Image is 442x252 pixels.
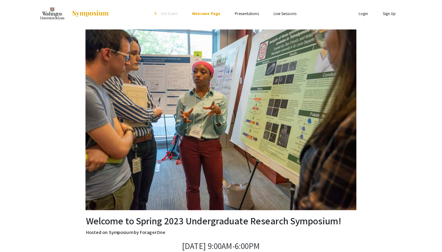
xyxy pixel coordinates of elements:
p: [DATE] 9:00AM-6:00PM [86,241,356,251]
img: Spring 2023 Undergraduate Research Symposium [86,29,356,210]
a: Presentations [235,11,259,16]
p: Hosted on Symposium by ForagerOne [86,229,356,236]
a: Welcome Page [192,11,220,16]
a: Live Sessions [274,11,296,16]
a: Sign Up [382,11,396,16]
a: Spring 2023 Undergraduate Research Symposium [39,6,109,21]
span: Exit Event [161,11,178,16]
img: Symposium by ForagerOne [72,10,109,17]
img: Spring 2023 Undergraduate Research Symposium [39,6,66,21]
h2: Welcome to Spring 2023 Undergraduate Research Symposium! [86,215,356,226]
iframe: Chat [5,225,26,247]
div: arrow_back_ios [155,12,158,15]
a: Login [359,11,368,16]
